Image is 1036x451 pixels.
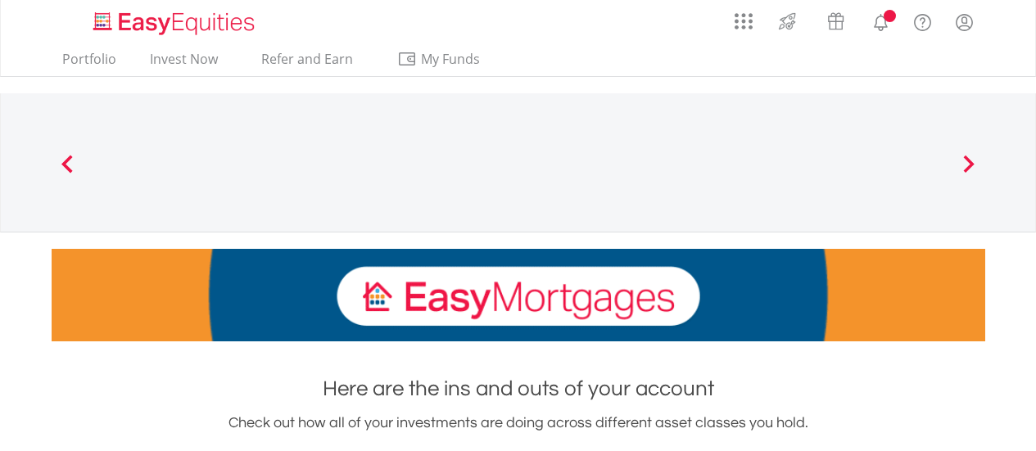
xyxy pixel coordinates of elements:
[774,8,801,34] img: thrive-v2.svg
[52,374,985,404] h1: Here are the ins and outs of your account
[87,4,261,37] a: Home page
[735,12,753,30] img: grid-menu-icon.svg
[943,4,985,40] a: My Profile
[860,4,902,37] a: Notifications
[812,4,860,34] a: Vouchers
[822,8,849,34] img: vouchers-v2.svg
[261,50,353,68] span: Refer and Earn
[724,4,763,30] a: AppsGrid
[56,51,123,76] a: Portfolio
[52,249,985,341] img: EasyMortage Promotion Banner
[397,48,504,70] span: My Funds
[143,51,224,76] a: Invest Now
[90,10,261,37] img: EasyEquities_Logo.png
[245,51,370,76] a: Refer and Earn
[902,4,943,37] a: FAQ's and Support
